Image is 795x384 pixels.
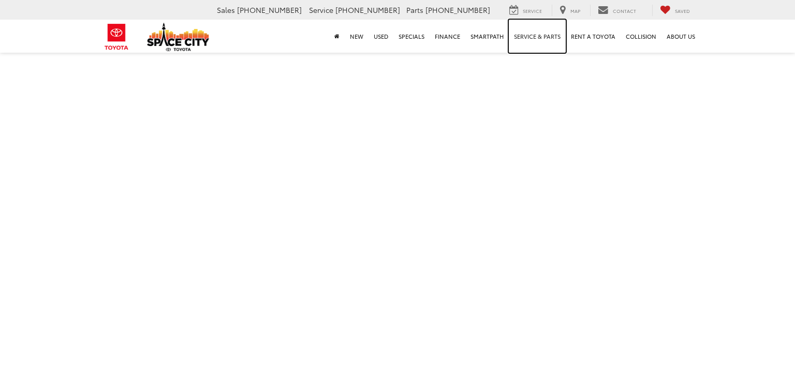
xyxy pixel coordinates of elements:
[465,20,509,53] a: SmartPath
[335,5,400,15] span: [PHONE_NUMBER]
[329,20,345,53] a: Home
[509,20,566,53] a: Service & Parts
[430,20,465,53] a: Finance
[570,7,580,14] span: Map
[97,20,136,54] img: Toyota
[613,7,636,14] span: Contact
[147,23,209,51] img: Space City Toyota
[552,5,588,16] a: Map
[566,20,621,53] a: Rent a Toyota
[217,5,235,15] span: Sales
[661,20,700,53] a: About Us
[237,5,302,15] span: [PHONE_NUMBER]
[425,5,490,15] span: [PHONE_NUMBER]
[652,5,698,16] a: My Saved Vehicles
[675,7,690,14] span: Saved
[393,20,430,53] a: Specials
[406,5,423,15] span: Parts
[309,5,333,15] span: Service
[590,5,644,16] a: Contact
[502,5,550,16] a: Service
[621,20,661,53] a: Collision
[345,20,369,53] a: New
[369,20,393,53] a: Used
[523,7,542,14] span: Service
